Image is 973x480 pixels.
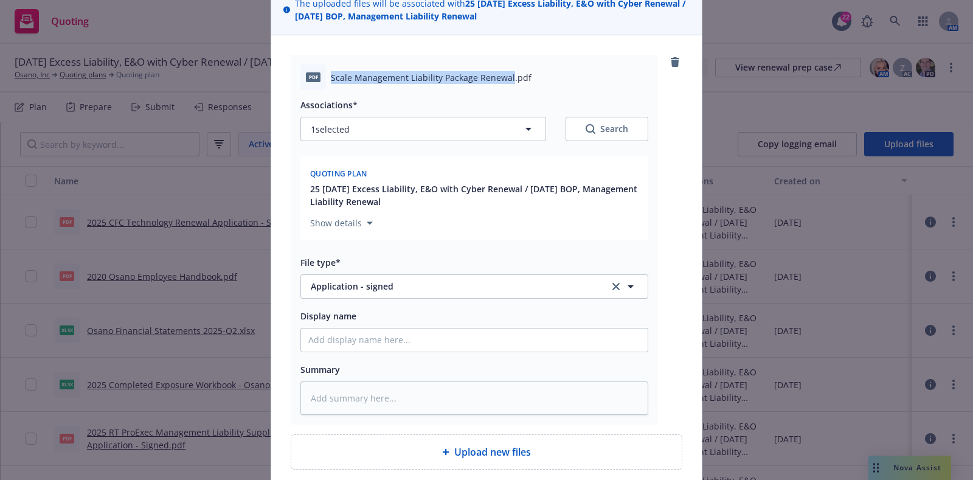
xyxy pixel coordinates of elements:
span: Upload new files [454,445,531,459]
button: SearchSearch [566,117,648,141]
a: remove [668,55,682,69]
div: Search [586,123,628,135]
div: Upload new files [291,434,682,470]
span: Scale Management Liability Package Renewal.pdf [331,71,532,84]
a: clear selection [609,279,623,294]
button: 1selected [300,117,546,141]
span: 1 selected [311,123,350,136]
button: Show details [305,216,378,231]
span: pdf [306,72,320,82]
button: Application - signedclear selection [300,274,648,299]
svg: Search [586,124,595,134]
button: 25 [DATE] Excess Liability, E&O with Cyber Renewal / [DATE] BOP, Management Liability Renewal [310,183,641,208]
span: Summary [300,364,340,375]
span: Quoting plan [310,169,367,179]
span: File type* [300,257,341,268]
span: Display name [300,310,356,322]
input: Add display name here... [301,329,648,352]
span: Application - signed [311,280,592,293]
span: Associations* [300,99,358,111]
